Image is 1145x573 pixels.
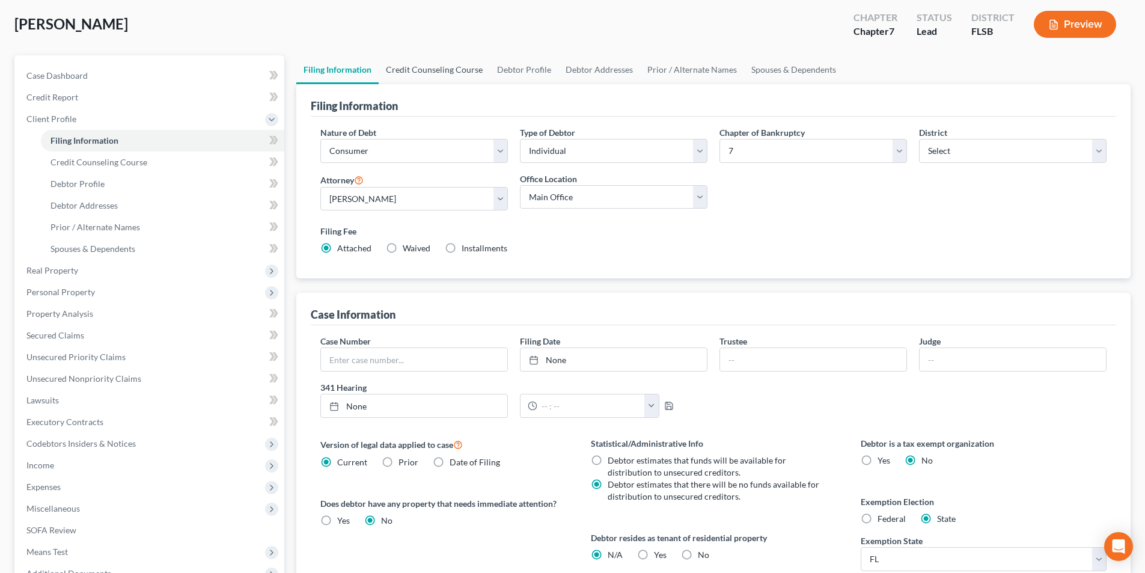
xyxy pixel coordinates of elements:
[403,243,430,253] span: Waived
[398,457,418,467] span: Prior
[50,200,118,210] span: Debtor Addresses
[971,11,1015,25] div: District
[853,11,897,25] div: Chapter
[520,126,575,139] label: Type of Debtor
[14,15,128,32] span: [PERSON_NAME]
[608,455,786,477] span: Debtor estimates that funds will be available for distribution to unsecured creditors.
[50,179,105,189] span: Debtor Profile
[1034,11,1116,38] button: Preview
[321,394,507,417] a: None
[878,455,890,465] span: Yes
[490,55,558,84] a: Debtor Profile
[17,303,284,325] a: Property Analysis
[296,55,379,84] a: Filing Information
[719,126,805,139] label: Chapter of Bankruptcy
[26,460,54,470] span: Income
[320,335,371,348] label: Case Number
[379,55,490,84] a: Credit Counseling Course
[26,265,78,275] span: Real Property
[381,515,392,526] span: No
[26,482,61,492] span: Expenses
[26,92,78,102] span: Credit Report
[41,195,284,216] a: Debtor Addresses
[917,11,952,25] div: Status
[608,550,623,560] span: N/A
[26,373,141,384] span: Unsecured Nonpriority Claims
[41,130,284,152] a: Filing Information
[719,335,747,348] label: Trustee
[698,550,709,560] span: No
[311,99,398,113] div: Filing Information
[320,225,1107,237] label: Filing Fee
[41,216,284,238] a: Prior / Alternate Names
[889,25,894,37] span: 7
[640,55,744,84] a: Prior / Alternate Names
[41,152,284,173] a: Credit Counseling Course
[17,411,284,433] a: Executory Contracts
[919,126,947,139] label: District
[520,335,560,348] label: Filing Date
[720,348,906,371] input: --
[314,381,713,394] label: 341 Hearing
[17,346,284,368] a: Unsecured Priority Claims
[537,394,645,417] input: -- : --
[26,308,93,319] span: Property Analysis
[26,287,95,297] span: Personal Property
[521,348,707,371] a: None
[17,390,284,411] a: Lawsuits
[861,437,1107,450] label: Debtor is a tax exempt organization
[320,126,376,139] label: Nature of Debt
[41,238,284,260] a: Spouses & Dependents
[591,437,837,450] label: Statistical/Administrative Info
[861,535,923,547] label: Exemption State
[320,497,566,510] label: Does debtor have any property that needs immediate attention?
[878,513,906,524] span: Federal
[50,244,135,254] span: Spouses & Dependents
[861,495,1107,508] label: Exemption Election
[26,330,84,340] span: Secured Claims
[921,455,933,465] span: No
[917,25,952,38] div: Lead
[971,25,1015,38] div: FLSB
[337,243,371,253] span: Attached
[26,70,88,81] span: Case Dashboard
[337,457,367,467] span: Current
[608,479,819,501] span: Debtor estimates that there will be no funds available for distribution to unsecured creditors.
[26,395,59,405] span: Lawsuits
[321,348,507,371] input: Enter case number...
[320,173,364,187] label: Attorney
[920,348,1106,371] input: --
[41,173,284,195] a: Debtor Profile
[450,457,500,467] span: Date of Filing
[1104,532,1133,561] div: Open Intercom Messenger
[26,438,136,449] span: Codebtors Insiders & Notices
[337,515,350,526] span: Yes
[591,532,837,544] label: Debtor resides as tenant of residential property
[26,525,76,535] span: SOFA Review
[744,55,843,84] a: Spouses & Dependents
[919,335,941,348] label: Judge
[26,352,126,362] span: Unsecured Priority Claims
[654,550,667,560] span: Yes
[17,519,284,541] a: SOFA Review
[26,114,76,124] span: Client Profile
[17,368,284,390] a: Unsecured Nonpriority Claims
[520,173,577,185] label: Office Location
[17,87,284,108] a: Credit Report
[320,437,566,452] label: Version of legal data applied to case
[311,307,395,322] div: Case Information
[17,65,284,87] a: Case Dashboard
[26,417,103,427] span: Executory Contracts
[937,513,956,524] span: State
[26,547,68,557] span: Means Test
[853,25,897,38] div: Chapter
[558,55,640,84] a: Debtor Addresses
[50,135,118,146] span: Filing Information
[50,157,147,167] span: Credit Counseling Course
[17,325,284,346] a: Secured Claims
[50,222,140,232] span: Prior / Alternate Names
[26,503,80,513] span: Miscellaneous
[462,243,507,253] span: Installments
